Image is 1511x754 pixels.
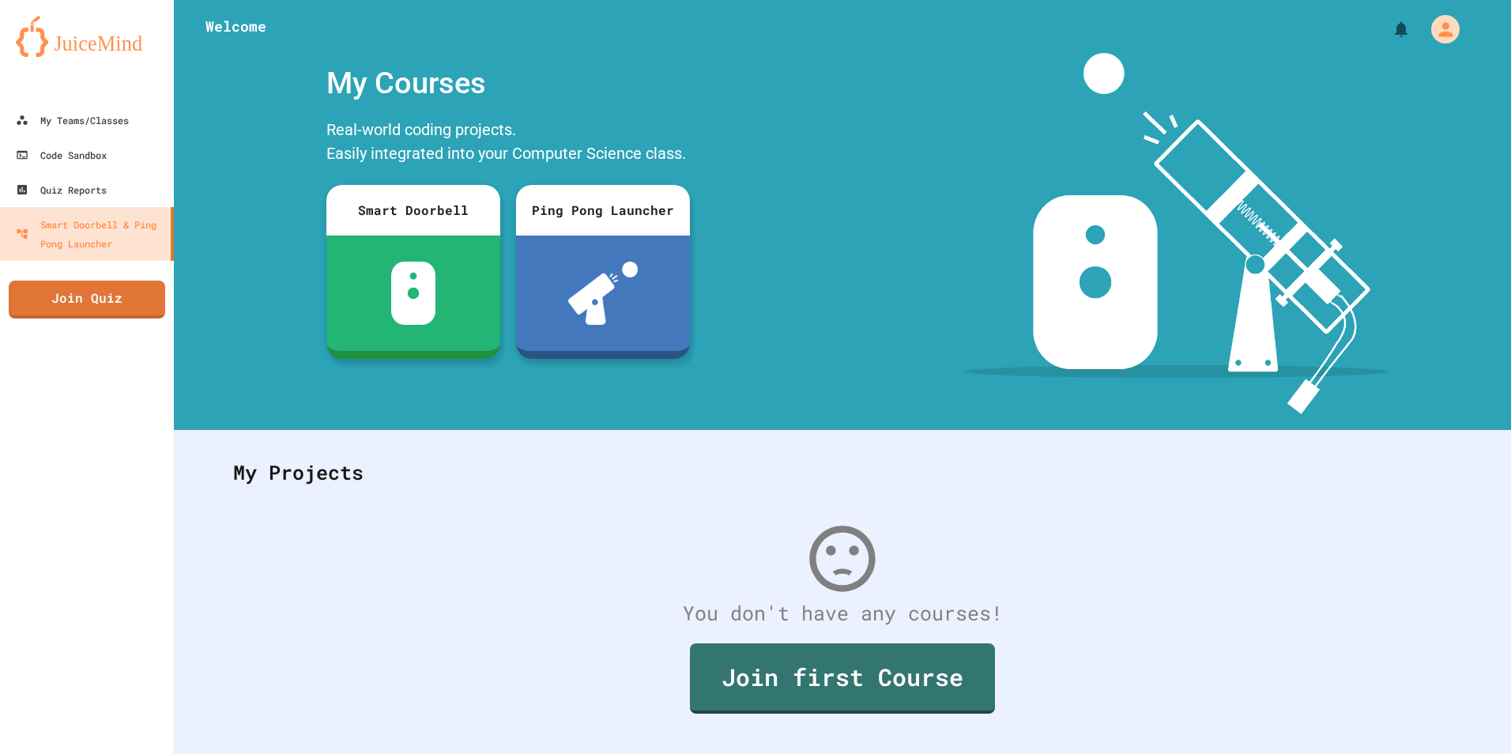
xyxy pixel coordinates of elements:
[318,53,698,114] div: My Courses
[1362,16,1415,43] div: My Notifications
[516,185,690,236] div: Ping Pong Launcher
[690,643,995,714] a: Join first Course
[568,262,639,325] img: ppl-with-ball.png
[391,262,436,325] img: sdb-white.svg
[16,180,107,199] div: Quiz Reports
[318,114,698,173] div: Real-world coding projects. Easily integrated into your Computer Science class.
[1445,691,1495,738] iframe: chat widget
[16,111,129,130] div: My Teams/Classes
[217,598,1468,628] div: You don't have any courses!
[16,145,107,164] div: Code Sandbox
[16,16,158,57] img: logo-orange.svg
[16,215,164,253] div: Smart Doorbell & Ping Pong Launcher
[9,281,165,319] a: Join Quiz
[1415,11,1464,47] div: My Account
[217,442,1468,503] div: My Projects
[1380,622,1495,689] iframe: chat widget
[326,185,500,236] div: Smart Doorbell
[965,53,1389,414] img: banner-image-my-projects.png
